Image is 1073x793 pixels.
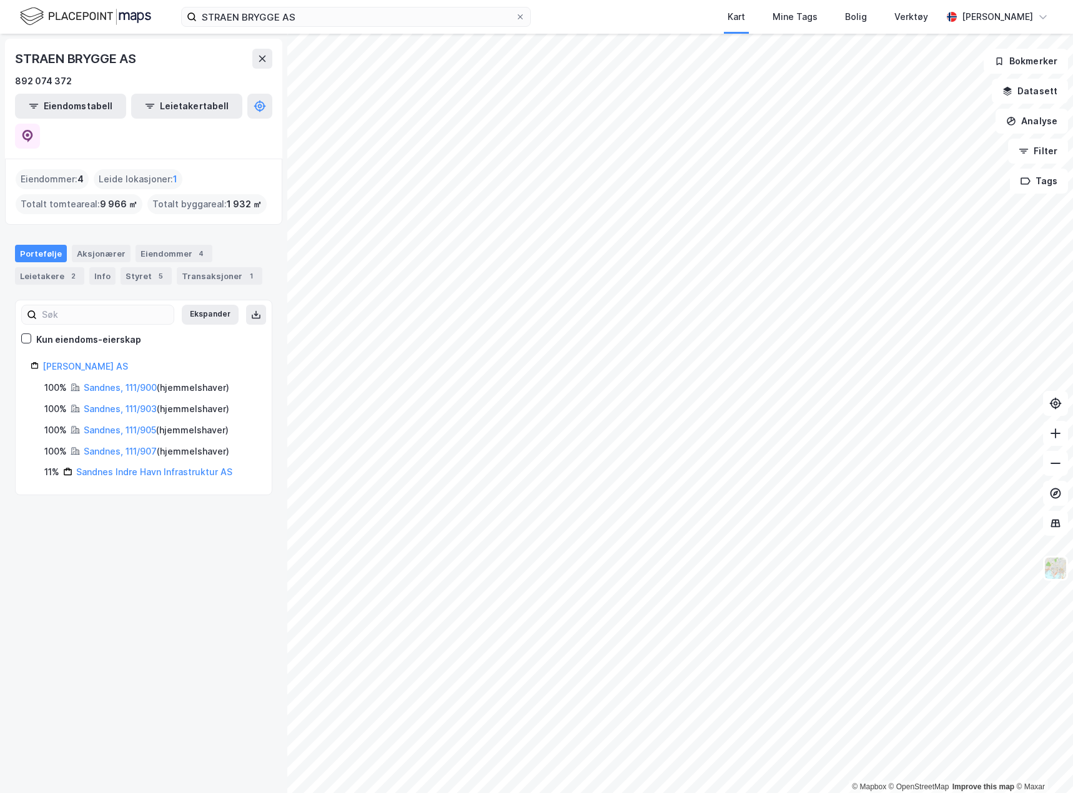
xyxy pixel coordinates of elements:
[1011,733,1073,793] iframe: Chat Widget
[37,305,174,324] input: Søk
[147,194,267,214] div: Totalt byggareal :
[36,332,141,347] div: Kun eiendoms-eierskap
[16,194,142,214] div: Totalt tomteareal :
[952,782,1014,791] a: Improve this map
[94,169,182,189] div: Leide lokasjoner :
[852,782,886,791] a: Mapbox
[894,9,928,24] div: Verktøy
[984,49,1068,74] button: Bokmerker
[72,245,131,262] div: Aksjonærer
[131,94,242,119] button: Leietakertabell
[44,423,67,438] div: 100%
[67,270,79,282] div: 2
[15,245,67,262] div: Portefølje
[177,267,262,285] div: Transaksjoner
[1010,169,1068,194] button: Tags
[227,197,262,212] span: 1 932 ㎡
[1011,733,1073,793] div: Kontrollprogram for chat
[42,361,128,372] a: [PERSON_NAME] AS
[44,444,67,459] div: 100%
[962,9,1033,24] div: [PERSON_NAME]
[84,446,157,456] a: Sandnes, 111/907
[76,466,232,477] a: Sandnes Indre Havn Infrastruktur AS
[100,197,137,212] span: 9 966 ㎡
[84,380,229,395] div: ( hjemmelshaver )
[84,401,229,416] div: ( hjemmelshaver )
[84,382,157,393] a: Sandnes, 111/900
[44,401,67,416] div: 100%
[136,245,212,262] div: Eiendommer
[84,403,157,414] a: Sandnes, 111/903
[84,444,229,459] div: ( hjemmelshaver )
[121,267,172,285] div: Styret
[20,6,151,27] img: logo.f888ab2527a4732fd821a326f86c7f29.svg
[996,109,1068,134] button: Analyse
[245,270,257,282] div: 1
[89,267,116,285] div: Info
[15,267,84,285] div: Leietakere
[195,247,207,260] div: 4
[773,9,818,24] div: Mine Tags
[889,782,949,791] a: OpenStreetMap
[197,7,515,26] input: Søk på adresse, matrikkel, gårdeiere, leietakere eller personer
[154,270,167,282] div: 5
[182,305,239,325] button: Ekspander
[15,49,139,69] div: STRAEN BRYGGE AS
[728,9,745,24] div: Kart
[992,79,1068,104] button: Datasett
[15,74,72,89] div: 892 074 372
[16,169,89,189] div: Eiendommer :
[44,380,67,395] div: 100%
[845,9,867,24] div: Bolig
[77,172,84,187] span: 4
[1044,556,1067,580] img: Z
[84,423,229,438] div: ( hjemmelshaver )
[84,425,156,435] a: Sandnes, 111/905
[173,172,177,187] span: 1
[44,465,59,480] div: 11%
[15,94,126,119] button: Eiendomstabell
[1008,139,1068,164] button: Filter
